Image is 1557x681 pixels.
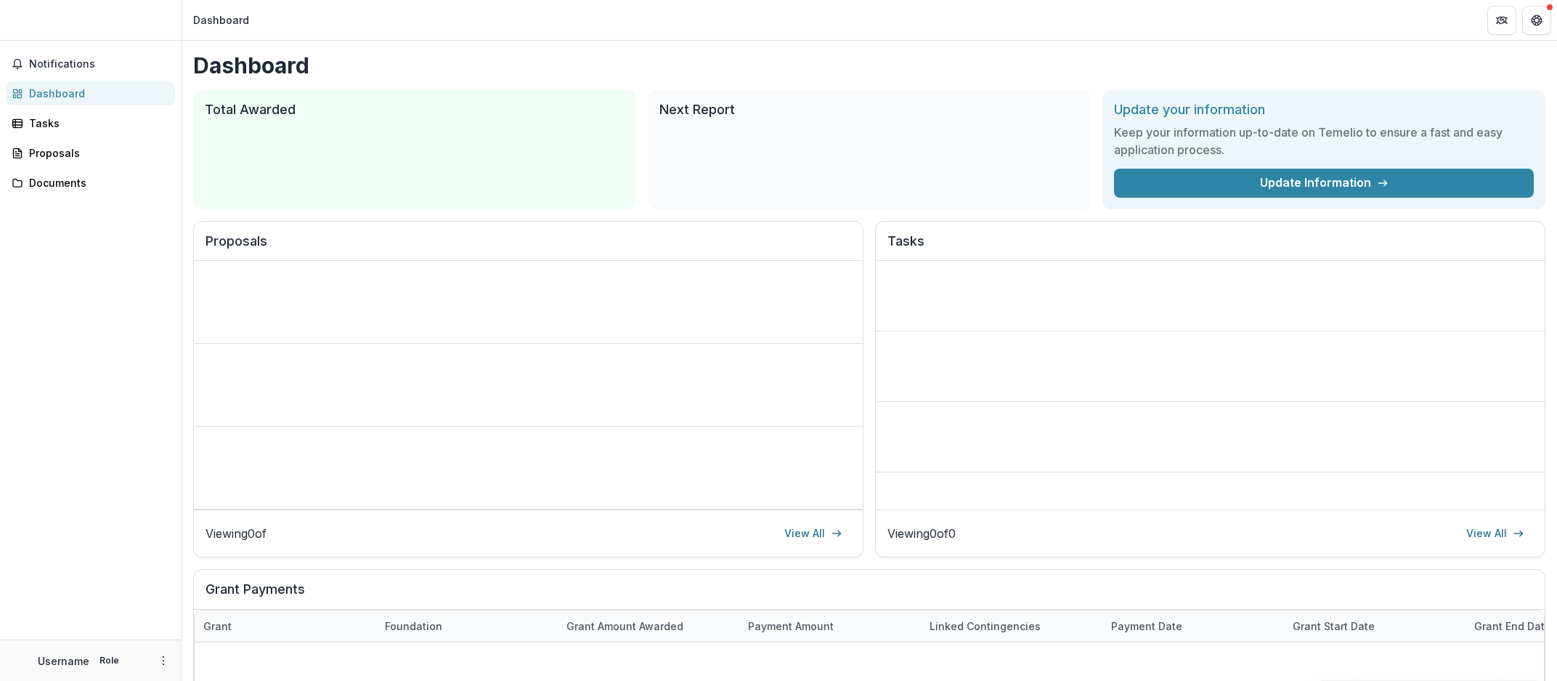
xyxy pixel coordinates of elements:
[187,9,255,31] nav: breadcrumb
[206,233,851,261] h2: Proposals
[193,12,249,28] div: Dashboard
[1487,6,1516,35] button: Partners
[29,145,163,161] div: Proposals
[38,653,89,669] p: Username
[1114,124,1534,158] h3: Keep your information up-to-date on Temelio to ensure a fast and easy application process.
[155,652,172,669] button: More
[95,654,123,667] p: Role
[6,111,175,135] a: Tasks
[29,86,163,101] div: Dashboard
[1114,102,1534,118] h2: Update your information
[206,581,1533,609] h2: Grant Payments
[887,233,1533,261] h2: Tasks
[29,116,163,131] div: Tasks
[29,58,169,70] span: Notifications
[1114,169,1534,198] a: Update Information
[6,171,175,195] a: Documents
[659,102,1079,118] h2: Next Report
[887,525,956,542] p: Viewing 0 of 0
[29,175,163,190] div: Documents
[6,81,175,105] a: Dashboard
[206,525,267,542] p: Viewing 0 of
[205,102,625,118] h2: Total Awarded
[6,141,175,165] a: Proposals
[1458,522,1533,545] a: View All
[776,522,851,545] a: View All
[1522,6,1551,35] button: Get Help
[193,52,1545,78] h1: Dashboard
[6,52,175,76] button: Notifications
